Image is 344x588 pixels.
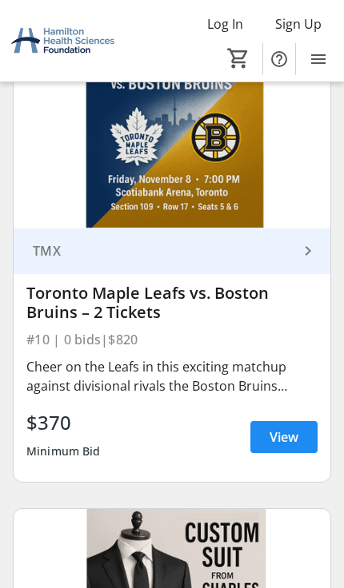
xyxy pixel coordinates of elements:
div: #10 | 0 bids | $820 [26,328,318,351]
div: Minimum Bid [26,437,101,466]
div: TMX [26,243,298,259]
div: Cheer on the Leafs in this exciting matchup against divisional rivals the Boston Bruins [DATE][DA... [26,357,318,395]
span: View [270,427,298,447]
a: View [250,421,318,453]
mat-icon: keyboard_arrow_right [298,241,318,260]
button: Sign Up [262,11,334,37]
button: Cart [224,44,253,73]
button: Log In [194,11,256,37]
div: Toronto Maple Leafs vs. Boston Bruins – 2 Tickets [26,284,318,322]
span: Sign Up [275,14,322,34]
div: $370 [26,408,101,437]
a: TMX [14,228,330,274]
button: Help [263,43,295,75]
img: Hamilton Health Sciences Foundation's Logo [10,11,116,71]
img: Toronto Maple Leafs vs. Boston Bruins – 2 Tickets [14,50,330,228]
button: Menu [302,43,334,75]
span: Log In [207,14,243,34]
